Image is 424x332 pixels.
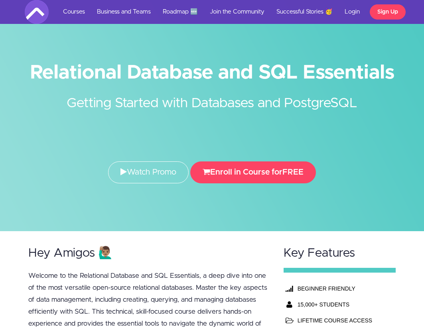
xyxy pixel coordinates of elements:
[282,168,304,176] span: FREE
[108,161,189,183] a: Watch Promo
[190,161,316,183] button: Enroll in Course forFREE
[296,297,382,312] th: 15,000+ STUDENTS
[28,247,268,260] h2: Hey Amigos 🙋🏽‍♂️
[284,247,396,260] h2: Key Features
[296,312,382,328] td: LIFETIME COURSE ACCESS
[296,281,382,297] th: BEGINNER FRIENDLY
[63,82,362,141] h2: Getting Started with Databases and PostgreSQL
[370,4,406,20] a: Sign Up
[25,64,400,82] h1: Relational Database and SQL Essentials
